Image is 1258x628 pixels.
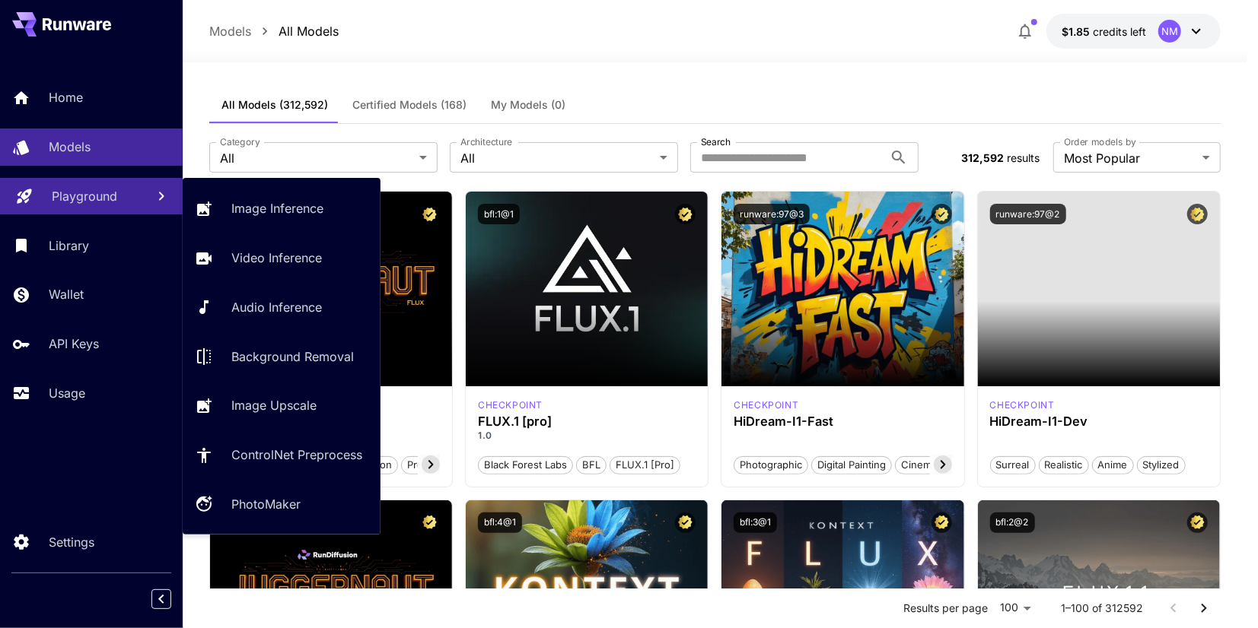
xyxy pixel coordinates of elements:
span: My Models (0) [491,98,565,112]
label: Search [701,135,731,148]
span: $1.85 [1062,25,1093,38]
p: Image Inference [231,199,323,217]
p: Results per page [903,601,988,616]
a: Background Removal [183,338,381,375]
button: runware:97@3 [734,204,810,224]
button: Certified Model – Vetted for best performance and includes a commercial license. [932,204,952,224]
span: 312,592 [961,151,1004,164]
button: bfl:2@2 [990,512,1035,533]
span: results [1007,151,1040,164]
p: 1–100 of 312592 [1061,601,1143,616]
button: Collapse sidebar [151,589,171,609]
span: Stylized [1138,458,1185,473]
p: Image Upscale [231,396,317,414]
span: All [220,149,413,167]
p: All Models [279,22,339,40]
div: HiDream Fast [734,398,798,412]
span: credits left [1093,25,1146,38]
a: PhotoMaker [183,486,381,523]
button: Certified Model – Vetted for best performance and includes a commercial license. [1187,512,1208,533]
a: Image Inference [183,190,381,227]
div: fluxpro [478,398,543,412]
p: Library [49,236,89,255]
p: Playground [52,187,117,205]
button: Certified Model – Vetted for best performance and includes a commercial license. [932,512,952,533]
span: FLUX.1 [pro] [610,458,680,473]
p: API Keys [49,335,99,353]
span: Digital Painting [812,458,891,473]
button: runware:97@2 [990,204,1066,224]
p: 1.0 [478,429,696,442]
span: Cinematic [896,458,953,473]
a: Image Upscale [183,387,381,424]
h3: FLUX.1 [pro] [478,414,696,429]
button: Certified Model – Vetted for best performance and includes a commercial license. [419,204,440,224]
div: 100 [994,597,1037,619]
iframe: Chat Widget [1182,555,1258,628]
span: Photographic [734,458,807,473]
p: checkpoint [478,398,543,412]
h3: HiDream-I1-Dev [990,414,1208,429]
p: checkpoint [734,398,798,412]
span: Certified Models (168) [352,98,467,112]
p: Models [209,22,251,40]
span: Most Popular [1064,149,1196,167]
div: Collapse sidebar [163,585,183,613]
p: ControlNet Preprocess [231,446,362,464]
span: BFL [577,458,606,473]
p: Video Inference [231,249,322,267]
button: bfl:4@1 [478,512,522,533]
span: Black Forest Labs [479,458,572,473]
div: $1.8472 [1062,24,1146,40]
p: Home [49,88,83,106]
p: Background Removal [231,347,354,366]
p: Wallet [49,285,84,303]
span: All Models (312,592) [221,98,328,112]
label: Category [220,135,260,148]
button: Certified Model – Vetted for best performance and includes a commercial license. [675,512,696,533]
a: Audio Inference [183,289,381,326]
div: NM [1158,20,1181,43]
button: bfl:3@1 [734,512,777,533]
button: Certified Model – Vetted for best performance and includes a commercial license. [675,204,696,224]
button: Certified Model – Vetted for best performance and includes a commercial license. [1187,204,1208,224]
p: Usage [49,384,85,402]
p: PhotoMaker [231,495,301,513]
label: Architecture [460,135,512,148]
p: Settings [49,533,94,551]
div: HiDream Dev [990,398,1055,412]
span: pro [402,458,428,473]
button: $1.8472 [1046,14,1221,49]
p: Audio Inference [231,298,322,316]
span: Realistic [1040,458,1088,473]
span: Anime [1093,458,1133,473]
a: Video Inference [183,239,381,277]
p: Models [49,138,91,156]
a: ControlNet Preprocess [183,436,381,474]
label: Order models by [1064,135,1136,148]
span: All [460,149,654,167]
span: Surreal [991,458,1035,473]
button: Certified Model – Vetted for best performance and includes a commercial license. [419,512,440,533]
h3: HiDream-I1-Fast [734,414,951,429]
button: bfl:1@1 [478,204,520,224]
nav: breadcrumb [209,22,339,40]
p: checkpoint [990,398,1055,412]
